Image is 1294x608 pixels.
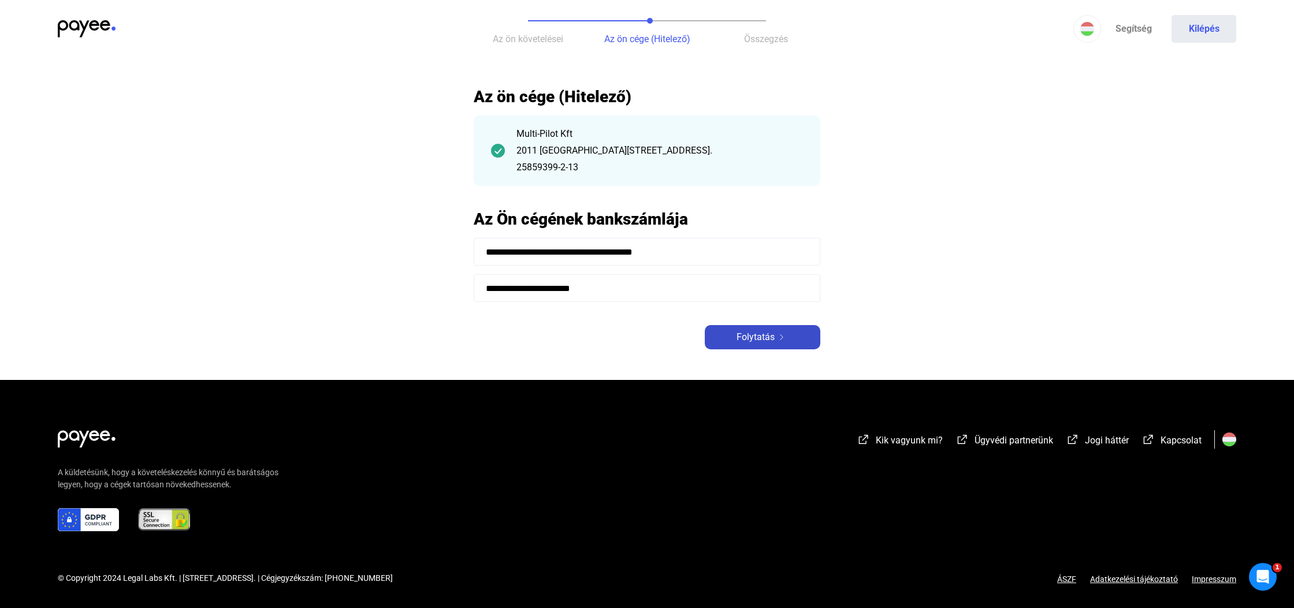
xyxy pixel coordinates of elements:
a: Adatkezelési tájékoztató [1076,575,1192,584]
iframe: Intercom live chat [1249,563,1277,591]
img: external-link-white [857,434,871,445]
a: external-link-whiteJogi háttér [1066,437,1129,447]
span: Az ön követelései [493,33,563,44]
img: ssl [137,508,191,531]
button: Folytatásarrow-right-white [705,325,820,349]
img: external-link-white [1141,434,1155,445]
a: external-link-whiteKapcsolat [1141,437,1202,447]
span: 1 [1273,563,1282,572]
a: external-link-whiteÜgyvédi partnerünk [955,437,1053,447]
span: Folytatás [737,330,775,344]
img: checkmark-darker-green-circle [491,144,505,158]
a: Segítség [1101,15,1166,43]
div: 2011 [GEOGRAPHIC_DATA][STREET_ADDRESS]. [516,144,803,158]
img: HU [1080,22,1094,36]
span: Kik vagyunk mi? [876,435,943,446]
span: Összegzés [744,33,788,44]
a: external-link-whiteKik vagyunk mi? [857,437,943,447]
img: payee-logo [58,20,116,38]
h2: Az ön cége (Hitelező) [474,87,820,107]
img: external-link-white [955,434,969,445]
span: Kapcsolat [1161,435,1202,446]
img: HU.svg [1222,432,1236,446]
span: Ügyvédi partnerünk [975,435,1053,446]
h2: Az Ön cégének bankszámlája [474,209,820,229]
div: Multi-Pilot Kft [516,127,803,141]
button: HU [1073,15,1101,43]
img: white-payee-white-dot.svg [58,424,116,447]
div: © Copyright 2024 Legal Labs Kft. | [STREET_ADDRESS]. | Cégjegyzékszám: [PHONE_NUMBER] [58,572,393,584]
img: arrow-right-white [775,334,789,340]
div: 25859399-2-13 [516,161,803,174]
span: Jogi háttér [1085,435,1129,446]
span: Az ön cége (Hitelező) [604,33,690,44]
a: ÁSZF [1057,575,1076,584]
button: Kilépés [1172,15,1236,43]
img: gdpr [58,508,119,531]
a: Impresszum [1192,575,1236,584]
img: external-link-white [1066,434,1080,445]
